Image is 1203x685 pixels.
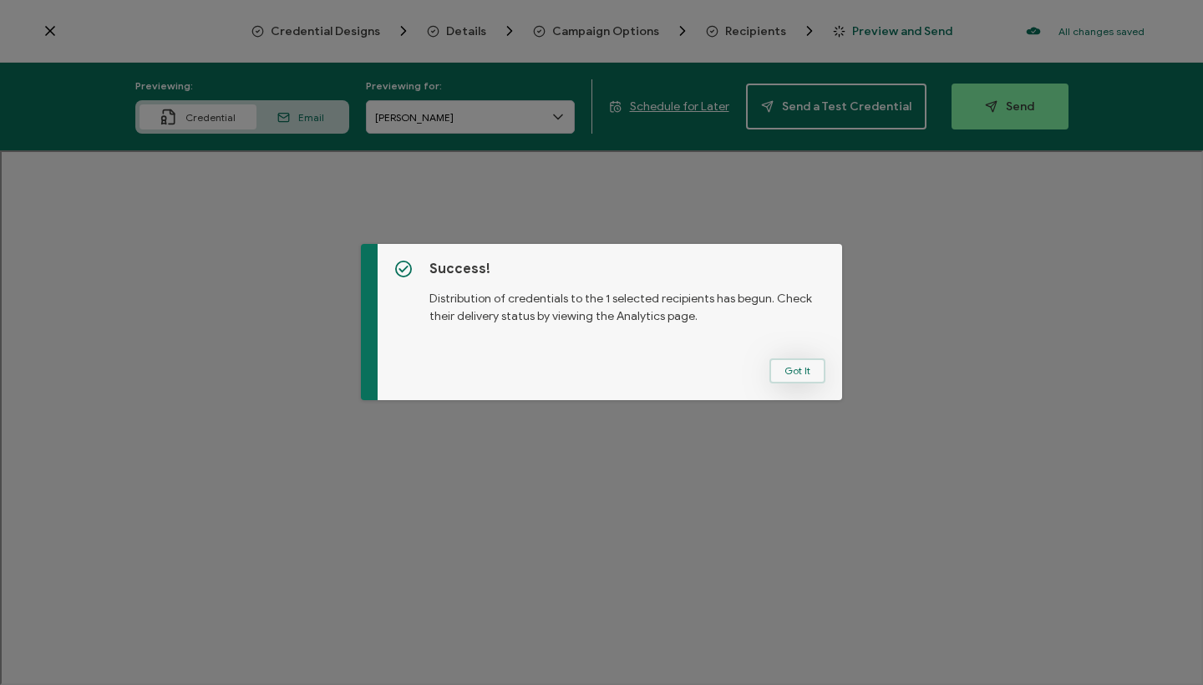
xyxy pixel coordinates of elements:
[769,358,825,383] button: Got It
[1119,605,1203,685] iframe: Chat Widget
[429,277,825,325] p: Distribution of credentials to the 1 selected recipients has begun. Check their delivery status b...
[361,244,842,400] div: dialog
[429,261,825,277] h5: Success!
